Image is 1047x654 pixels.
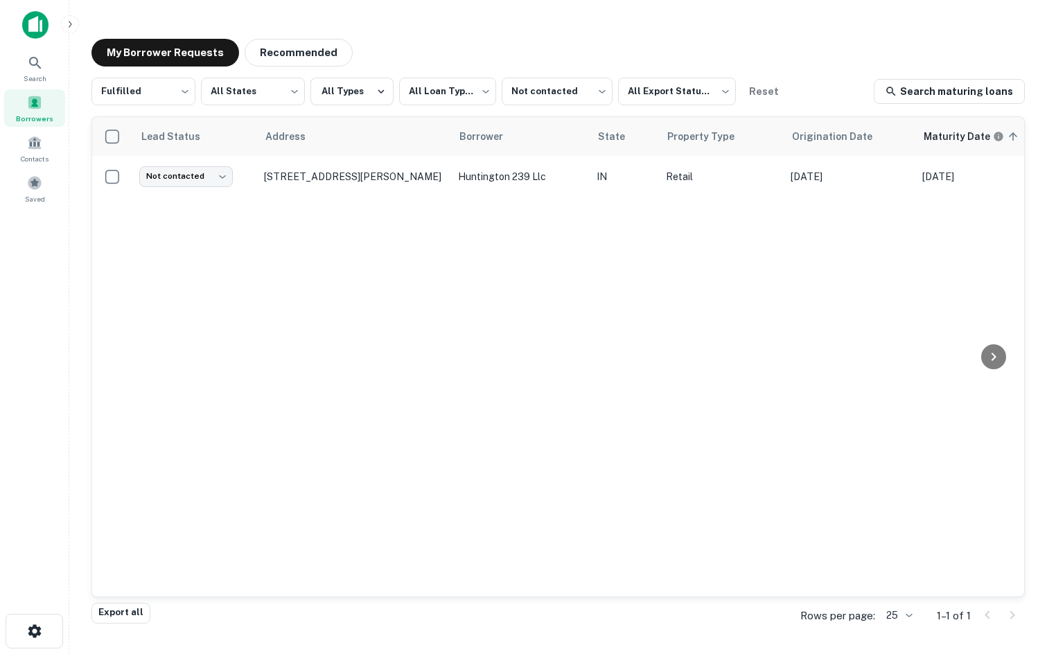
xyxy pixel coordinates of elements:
h6: Maturity Date [924,129,990,144]
th: Origination Date [784,117,915,156]
div: All States [201,73,305,109]
span: Maturity dates displayed may be estimated. Please contact the lender for the most accurate maturi... [924,129,1022,144]
button: My Borrower Requests [91,39,239,67]
span: Search [24,73,46,84]
div: Fulfilled [91,73,195,109]
div: 25 [881,606,915,626]
div: All Loan Types [399,73,496,109]
span: Contacts [21,153,49,164]
span: Origination Date [792,128,890,145]
button: Export all [91,603,150,624]
iframe: Chat Widget [978,543,1047,610]
p: Rows per page: [800,608,875,624]
button: Recommended [245,39,353,67]
p: 1–1 of 1 [937,608,971,624]
p: [DATE] [791,169,908,184]
p: IN [597,169,652,184]
span: Borrowers [16,113,53,124]
span: Lead Status [141,128,218,145]
a: Borrowers [4,89,65,127]
th: Property Type [659,117,784,156]
p: Retail [666,169,777,184]
span: Borrower [459,128,521,145]
th: State [590,117,659,156]
th: Borrower [451,117,590,156]
p: [STREET_ADDRESS][PERSON_NAME] [264,170,444,183]
p: huntington 239 llc [458,169,583,184]
th: Address [257,117,451,156]
th: Lead Status [132,117,257,156]
span: State [598,128,643,145]
div: Not contacted [502,73,613,109]
button: Reset [741,78,786,105]
a: Search maturing loans [874,79,1025,104]
span: Address [265,128,324,145]
th: Maturity dates displayed may be estimated. Please contact the lender for the most accurate maturi... [915,117,1047,156]
a: Saved [4,170,65,207]
div: All Export Statuses [618,73,736,109]
div: Maturity dates displayed may be estimated. Please contact the lender for the most accurate maturi... [924,129,1004,144]
p: [DATE] [922,169,1040,184]
img: capitalize-icon.png [22,11,49,39]
div: Not contacted [139,166,233,186]
button: All Types [310,78,394,105]
a: Contacts [4,130,65,167]
span: Property Type [667,128,753,145]
span: Saved [25,193,45,204]
a: Search [4,49,65,87]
